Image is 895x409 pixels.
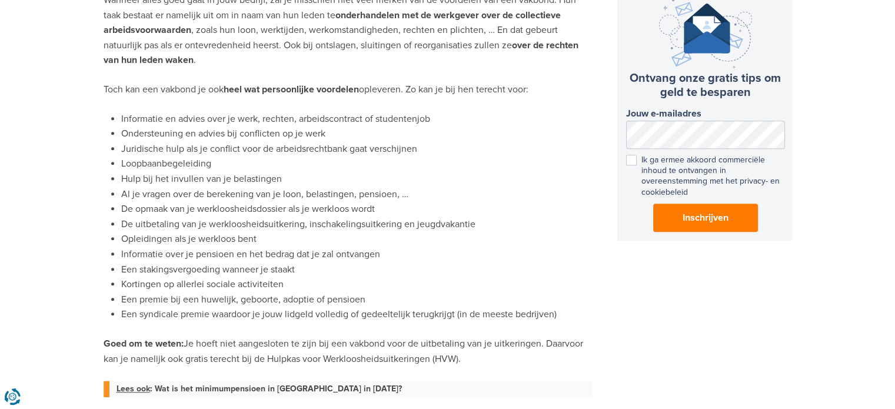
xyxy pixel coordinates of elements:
strong: heel wat persoonlijke voordelen [224,84,359,95]
li: Een stakingsvergoeding wanneer je staakt [121,262,592,278]
li: Informatie en advies over je werk, rechten, arbeidscontract of studentenjob [121,112,592,127]
li: Kortingen op allerlei sociale activiteiten [121,277,592,292]
p: Je hoeft niet aangesloten te zijn bij een vakbond voor de uitbetaling van je uitkeringen. Daarvoo... [104,337,592,367]
li: Een premie bij een huwelijk, geboorte, adoptie of pensioen [121,292,592,308]
label: Ik ga ermee akkoord commerciële inhoud te ontvangen in overeenstemming met het privacy- en cookie... [626,155,785,198]
iframe: fb:page Facebook Social Plugin [617,269,794,345]
li: Juridische hulp als je conflict voor de arbeidsrechtbank gaat verschijnen [121,142,592,157]
li: Informatie over je pensioen en het bedrag dat je zal ontvangen [121,247,592,262]
li: Al je vragen over de berekening van je loon, belastingen, pensioen, … [121,187,592,202]
a: Lees ook: Wat is het minimumpensioen in [GEOGRAPHIC_DATA] in [DATE]? [117,381,592,397]
li: Een syndicale premie waardoor je jouw lidgeld volledig of gedeeltelijk terugkrijgt (in de meeste ... [121,307,592,322]
span: Inschrijven [683,211,728,225]
li: Loopbaanbegeleiding [121,157,592,172]
button: Inschrijven [653,204,758,232]
span: Lees ook [117,384,150,394]
li: De uitbetaling van je werkloosheidsuitkering, inschakelingsuitkering en jeugdvakantie [121,217,592,232]
label: Jouw e-mailadres [626,108,785,119]
p: Toch kan een vakbond je ook opleveren. Zo kan je bij hen terecht voor: [104,82,592,98]
li: Ondersteuning en advies bij conflicten op je werk [121,127,592,142]
li: Opleidingen als je werkloos bent [121,232,592,247]
h3: Ontvang onze gratis tips om geld te besparen [626,71,785,99]
strong: Goed om te weten: [104,338,184,350]
li: Hulp bij het invullen van je belastingen [121,172,592,187]
li: De opmaak van je werkloosheidsdossier als je werkloos wordt [121,202,592,217]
